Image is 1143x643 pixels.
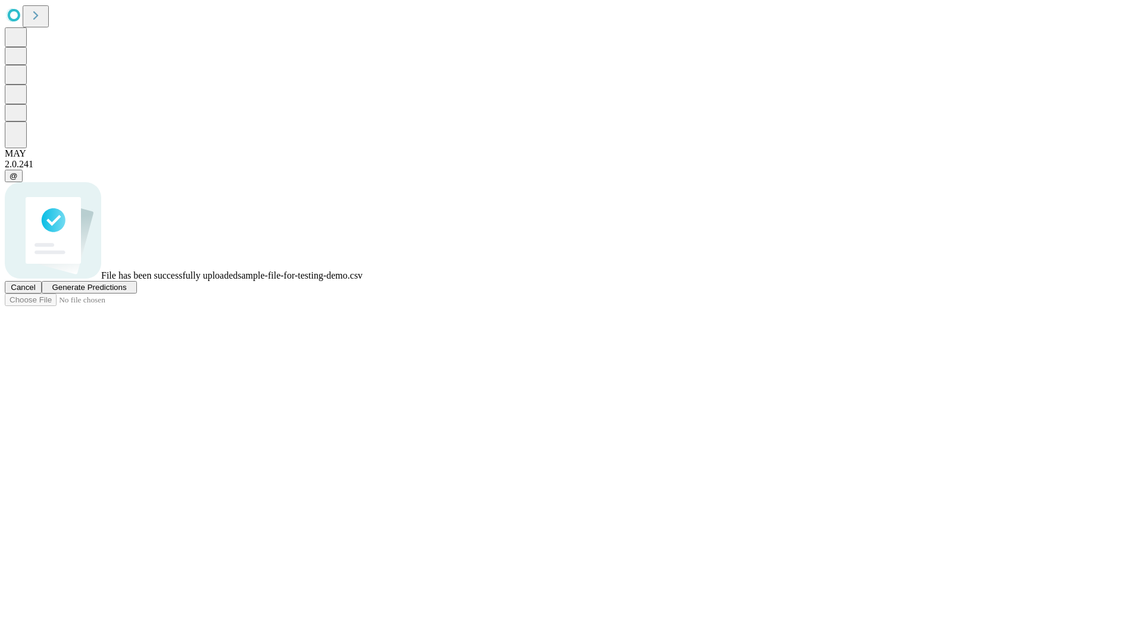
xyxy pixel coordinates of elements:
button: Generate Predictions [42,281,137,294]
span: File has been successfully uploaded [101,270,238,280]
div: 2.0.241 [5,159,1138,170]
span: Generate Predictions [52,283,126,292]
span: sample-file-for-testing-demo.csv [238,270,363,280]
button: Cancel [5,281,42,294]
span: @ [10,171,18,180]
button: @ [5,170,23,182]
span: Cancel [11,283,36,292]
div: MAY [5,148,1138,159]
